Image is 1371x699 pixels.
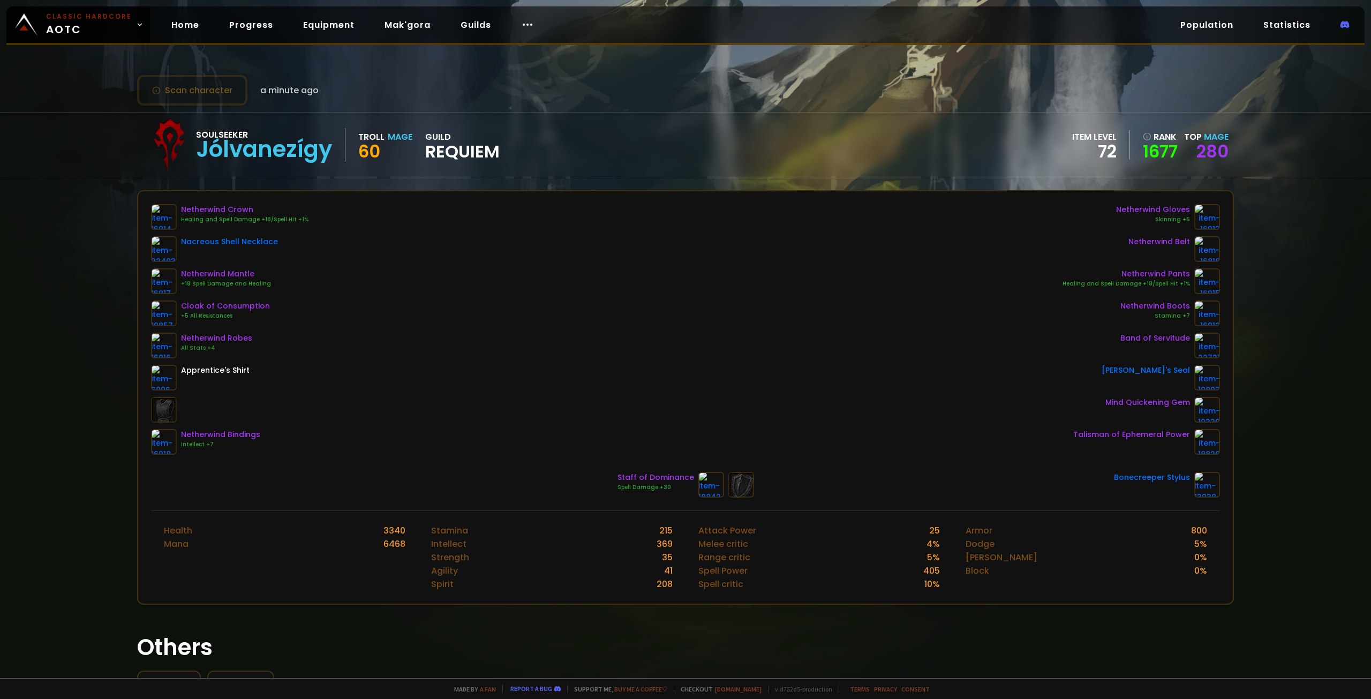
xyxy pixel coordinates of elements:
[151,236,177,262] img: item-22403
[221,14,282,36] a: Progress
[1116,215,1190,224] div: Skinning +5
[929,524,940,537] div: 25
[966,551,1037,564] div: [PERSON_NAME]
[181,300,270,312] div: Cloak of Consumption
[1204,131,1229,143] span: Mage
[966,524,992,537] div: Armor
[383,537,405,551] div: 6468
[510,685,552,693] a: Report a bug
[1194,429,1220,455] img: item-18820
[850,685,870,693] a: Terms
[388,130,412,144] div: Mage
[181,312,270,320] div: +5 All Resistances
[1105,397,1190,408] div: Mind Quickening Gem
[295,14,363,36] a: Equipment
[927,551,940,564] div: 5 %
[431,551,469,564] div: Strength
[196,141,332,157] div: Jólvanezígy
[425,144,500,160] span: Requiem
[1194,204,1220,230] img: item-16913
[1073,429,1190,440] div: Talisman of Ephemeral Power
[1194,268,1220,294] img: item-16915
[1184,130,1229,144] div: Top
[163,14,208,36] a: Home
[1194,365,1220,390] img: item-19893
[966,564,989,577] div: Block
[1196,139,1229,163] a: 280
[698,472,724,498] img: item-18842
[431,564,458,577] div: Agility
[1255,14,1319,36] a: Statistics
[181,344,252,352] div: All Stats +4
[698,551,750,564] div: Range critic
[617,472,694,483] div: Staff of Dominance
[196,128,332,141] div: Soulseeker
[1194,564,1207,577] div: 0 %
[151,429,177,455] img: item-16918
[1120,300,1190,312] div: Netherwind Boots
[1194,537,1207,551] div: 5 %
[567,685,667,693] span: Support me,
[659,524,673,537] div: 215
[181,365,250,376] div: Apprentice's Shirt
[966,537,995,551] div: Dodge
[698,537,748,551] div: Melee critic
[376,14,439,36] a: Mak'gora
[46,12,132,21] small: Classic Hardcore
[164,537,189,551] div: Mana
[698,524,756,537] div: Attack Power
[1063,268,1190,280] div: Netherwind Pants
[768,685,832,693] span: v. d752d5 - production
[358,130,385,144] div: Troll
[181,268,271,280] div: Netherwind Mantle
[1194,333,1220,358] img: item-22721
[431,524,468,537] div: Stamina
[1116,204,1190,215] div: Netherwind Gloves
[926,537,940,551] div: 4 %
[46,12,132,37] span: AOTC
[137,630,1234,664] h1: Others
[1194,397,1220,423] img: item-19339
[181,333,252,344] div: Netherwind Robes
[1102,365,1190,376] div: [PERSON_NAME]'s Seal
[1143,144,1178,160] a: 1677
[1114,472,1190,483] div: Bonecreeper Stylus
[698,577,743,591] div: Spell critic
[1194,300,1220,326] img: item-16912
[431,537,466,551] div: Intellect
[1072,130,1117,144] div: item level
[715,685,762,693] a: [DOMAIN_NAME]
[164,524,192,537] div: Health
[1143,130,1178,144] div: rank
[452,14,500,36] a: Guilds
[1120,312,1190,320] div: Stamina +7
[151,365,177,390] img: item-6096
[260,84,319,97] span: a minute ago
[448,685,496,693] span: Made by
[181,204,308,215] div: Netherwind Crown
[1191,524,1207,537] div: 800
[181,429,260,440] div: Netherwind Bindings
[151,333,177,358] img: item-16916
[674,685,762,693] span: Checkout
[181,280,271,288] div: +18 Spell Damage and Healing
[425,130,500,160] div: guild
[137,75,247,106] button: Scan character
[874,685,897,693] a: Privacy
[901,685,930,693] a: Consent
[657,537,673,551] div: 369
[1194,472,1220,498] img: item-13938
[181,236,278,247] div: Nacreous Shell Necklace
[383,524,405,537] div: 3340
[614,685,667,693] a: Buy me a coffee
[924,577,940,591] div: 10 %
[1172,14,1242,36] a: Population
[1128,236,1190,247] div: Netherwind Belt
[662,551,673,564] div: 35
[181,215,308,224] div: Healing and Spell Damage +18/Spell Hit +1%
[358,139,380,163] span: 60
[657,577,673,591] div: 208
[151,204,177,230] img: item-16914
[480,685,496,693] a: a fan
[923,564,940,577] div: 405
